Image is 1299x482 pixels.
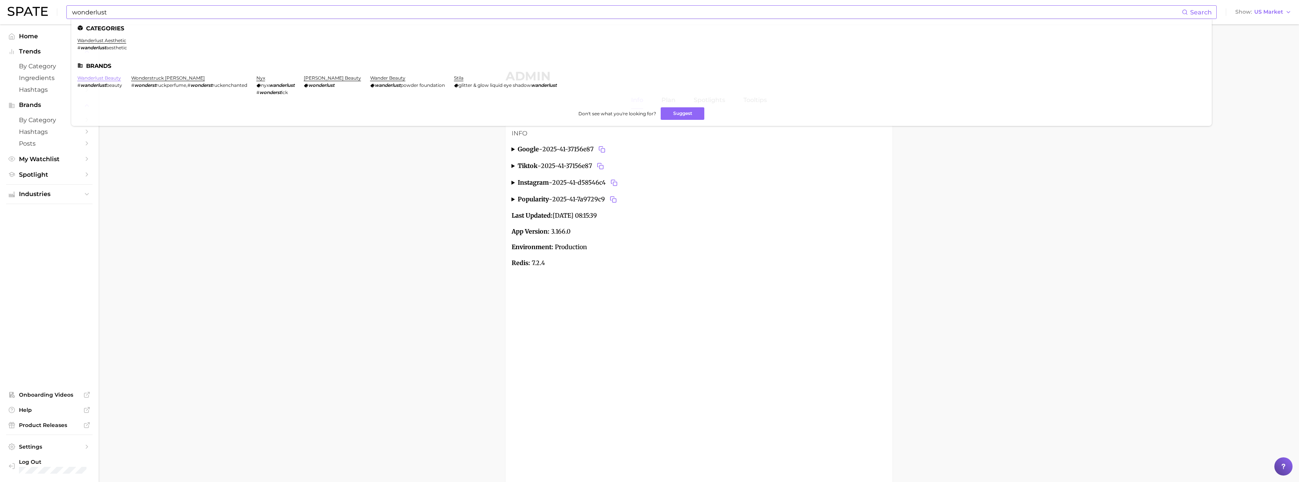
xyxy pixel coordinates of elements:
[19,422,80,429] span: Product Releases
[609,177,619,188] button: Copy 2025-41-d58546c4 to clipboard
[552,194,619,205] span: 2025-41-7a9729c9
[578,111,656,116] span: Don't see what you're looking for?
[531,82,557,88] em: wanderlust
[541,161,606,171] span: 2025-41-37156e87
[6,404,93,416] a: Help
[8,7,48,16] img: SPATE
[375,82,401,88] em: wanderlust
[537,162,541,170] span: -
[77,75,121,81] a: wanderlust beauty
[19,102,80,108] span: Brands
[370,75,405,81] a: wander beauty
[512,258,886,268] p: 7.2.4
[512,212,553,219] strong: Last Updated:
[281,89,288,95] span: ick
[187,82,190,88] span: #
[156,82,186,88] span: ruckperfume
[401,82,445,88] span: powder foundation
[19,391,80,398] span: Onboarding Videos
[19,155,80,163] span: My Watchlist
[512,243,553,251] strong: Environment:
[6,72,93,84] a: Ingredients
[19,86,80,93] span: Hashtags
[19,74,80,82] span: Ingredients
[19,407,80,413] span: Help
[518,162,537,170] strong: tiktok
[19,443,80,450] span: Settings
[19,171,80,178] span: Spotlight
[512,144,886,155] summary: google-2025-41-37156e87Copy 2025-41-37156e87 to clipboard
[1190,9,1212,16] span: Search
[19,458,86,465] span: Log Out
[518,179,549,186] strong: instagram
[595,161,606,171] button: Copy 2025-41-37156e87 to clipboard
[6,30,93,42] a: Home
[608,194,619,205] button: Copy 2025-41-7a9729c9 to clipboard
[6,60,93,72] a: by Category
[6,84,93,96] a: Hashtags
[512,161,886,171] summary: tiktok-2025-41-37156e87Copy 2025-41-37156e87 to clipboard
[6,46,93,57] button: Trends
[1235,10,1252,14] span: Show
[6,456,93,476] a: Log out. Currently logged in with e-mail marwat@spate.nyc.
[518,145,539,153] strong: google
[661,107,704,120] button: Suggest
[1254,10,1283,14] span: US Market
[19,191,80,198] span: Industries
[539,145,542,153] span: -
[269,82,295,88] em: wanderlust
[134,82,156,88] em: wonderst
[261,82,269,88] span: nyx
[542,144,607,155] span: 2025-41-37156e87
[19,48,80,55] span: Trends
[6,126,93,138] a: Hashtags
[512,129,886,138] h3: Info
[512,228,550,235] strong: App Version:
[549,179,552,186] span: -
[131,82,247,88] div: ,
[77,82,80,88] span: #
[6,389,93,400] a: Onboarding Videos
[256,89,259,95] span: #
[131,75,205,81] a: wonderstruck [PERSON_NAME]
[512,211,886,221] p: [DATE] 08:15:39
[6,441,93,452] a: Settings
[597,144,607,155] button: Copy 2025-41-37156e87 to clipboard
[549,195,552,203] span: -
[6,138,93,149] a: Posts
[512,177,886,188] summary: instagram-2025-41-d58546c4Copy 2025-41-d58546c4 to clipboard
[454,75,463,81] a: stila
[304,75,361,81] a: [PERSON_NAME] beauty
[308,82,335,88] em: wonderlust
[80,45,106,50] em: wanderlust
[19,63,80,70] span: by Category
[190,82,212,88] em: wonderst
[19,116,80,124] span: by Category
[518,195,549,203] strong: popularity
[512,194,886,205] summary: popularity-2025-41-7a9729c9Copy 2025-41-7a9729c9 to clipboard
[6,419,93,431] a: Product Releases
[106,45,127,50] span: aesthetic
[512,242,886,252] p: Production
[19,140,80,147] span: Posts
[77,63,1206,69] li: Brands
[19,128,80,135] span: Hashtags
[77,45,80,50] span: #
[512,227,886,237] p: 3.166.0
[552,177,619,188] span: 2025-41-d58546c4
[6,153,93,165] a: My Watchlist
[6,169,93,181] a: Spotlight
[6,188,93,200] button: Industries
[77,25,1206,31] li: Categories
[212,82,247,88] span: ruckenchanted
[19,33,80,40] span: Home
[512,259,530,267] strong: Redis:
[77,38,126,43] a: wanderlust aesthetic
[131,82,134,88] span: #
[256,75,265,81] a: nyx
[6,114,93,126] a: by Category
[259,89,281,95] em: wonderst
[6,99,93,111] button: Brands
[71,6,1182,19] input: Search here for a brand, industry, or ingredient
[1233,7,1293,17] button: ShowUS Market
